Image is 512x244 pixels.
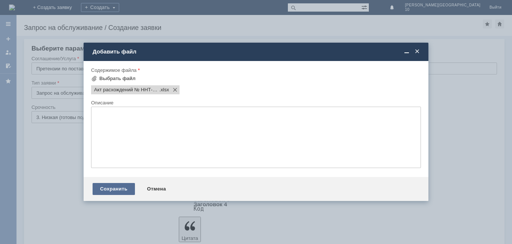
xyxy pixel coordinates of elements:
div: Добрый день. При приемке товара было обнаружено расхождения. Накладная № НН Т2-001272 от [DATE] А... [3,3,109,21]
span: Закрыть [413,48,421,55]
div: Содержимое файла [91,68,419,73]
span: Акт расхождений № ННТ-2 001272 от 12.10.2025 г..xlsx [94,87,159,93]
div: Добавить файл [93,48,421,55]
span: Акт расхождений № ННТ-2 001272 от 12.10.2025 г..xlsx [159,87,169,93]
span: Свернуть (Ctrl + M) [403,48,410,55]
div: Описание [91,100,419,105]
div: Выбрать файл [99,76,136,82]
